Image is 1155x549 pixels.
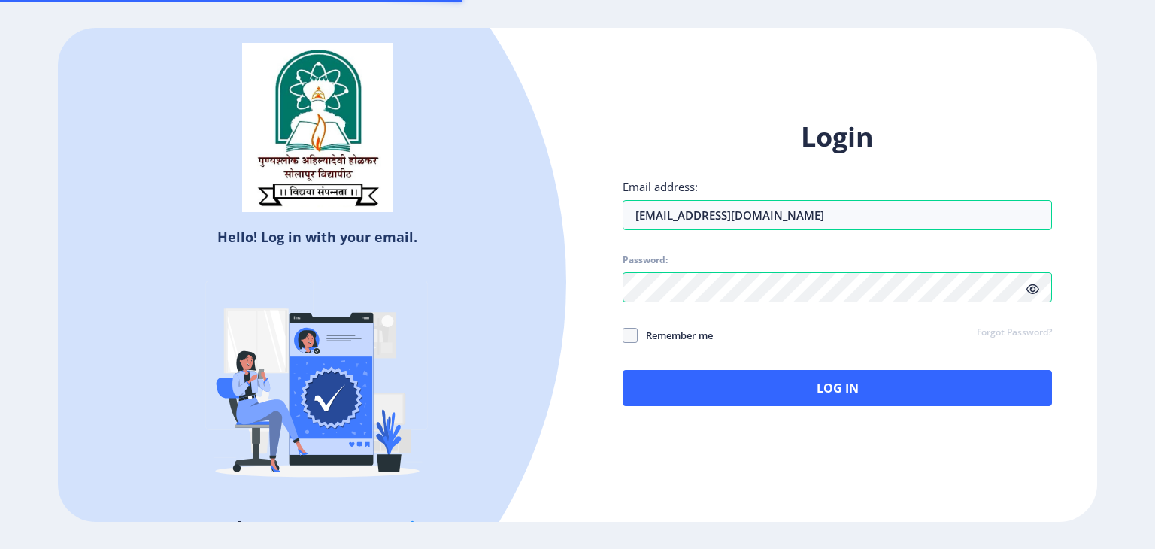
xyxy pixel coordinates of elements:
span: Remember me [638,326,713,344]
img: sulogo.png [242,43,393,213]
input: Email address [623,200,1052,230]
img: Verified-rafiki.svg [186,252,449,515]
a: Forgot Password? [977,326,1052,340]
button: Log In [623,370,1052,406]
h5: Don't have an account? [69,515,566,539]
h1: Login [623,119,1052,155]
label: Email address: [623,179,698,194]
a: Register [380,516,448,538]
label: Password: [623,254,668,266]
